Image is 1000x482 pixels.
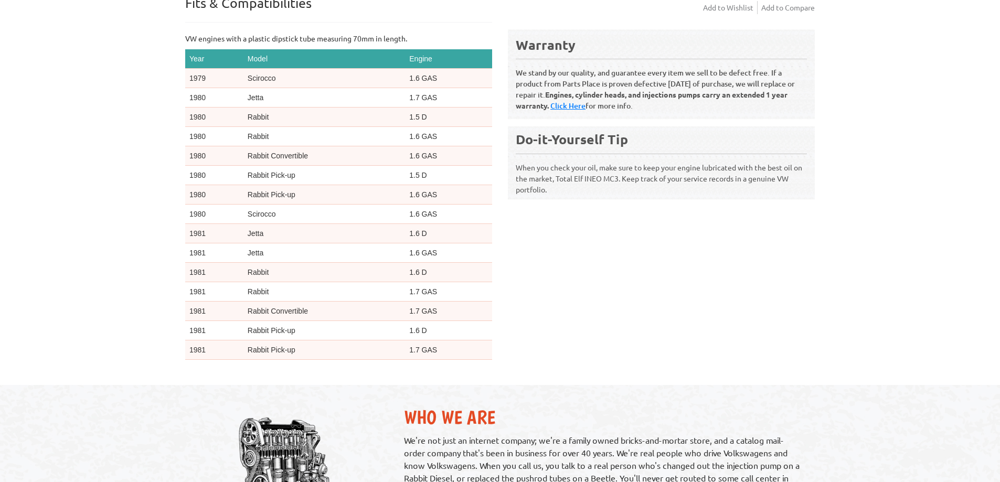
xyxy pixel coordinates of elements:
td: Rabbit [243,127,405,146]
td: 1980 [185,205,243,224]
td: 1.5 D [405,166,492,185]
td: 1.7 GAS [405,360,492,379]
th: Year [185,49,243,69]
td: 1981 [185,340,243,360]
td: 1.7 GAS [405,282,492,302]
td: Jetta [243,224,405,243]
td: Scirocco [243,69,405,88]
td: 1981 [185,224,243,243]
td: 1980 [185,166,243,185]
h2: Who We Are [404,406,804,429]
td: 1.6 GAS [405,146,492,166]
td: Scirocco [243,360,405,379]
td: 1.6 D [405,224,492,243]
b: Engines, cylinder heads, and injections pumps carry an extended 1 year warranty. [516,90,788,110]
td: 1981 [185,243,243,263]
td: 1.7 GAS [405,340,492,360]
td: 1980 [185,108,243,127]
td: 1979 [185,69,243,88]
td: Scirocco [243,205,405,224]
td: 1.6 GAS [405,127,492,146]
td: 1981 [185,302,243,321]
td: Rabbit [243,282,405,302]
a: Click Here [550,101,586,111]
td: Rabbit Pick-up [243,166,405,185]
p: When you check your oil, make sure to keep your engine lubricated with the best oil on the market... [516,153,807,195]
td: Rabbit Pick-up [243,340,405,360]
div: Warranty [516,36,807,53]
td: Rabbit Convertible [243,302,405,321]
td: 1.5 D [405,108,492,127]
td: 1.7 GAS [405,302,492,321]
td: Rabbit [243,263,405,282]
td: 1.6 GAS [405,69,492,88]
td: Rabbit Convertible [243,146,405,166]
th: Engine [405,49,492,69]
a: Add to Wishlist [703,1,758,14]
td: 1981 [185,263,243,282]
td: 1981 [185,360,243,379]
td: Rabbit Pick-up [243,185,405,205]
td: 1.6 GAS [405,185,492,205]
td: 1980 [185,127,243,146]
td: 1.6 GAS [405,243,492,263]
td: 1981 [185,282,243,302]
td: 1980 [185,185,243,205]
td: 1.6 GAS [405,205,492,224]
td: 1.6 D [405,263,492,282]
p: We stand by our quality, and guarantee every item we sell to be defect free. If a product from Pa... [516,59,807,111]
th: Model [243,49,405,69]
p: VW engines with a plastic dipstick tube measuring 70mm in length. [185,33,492,44]
td: 1.7 GAS [405,88,492,108]
td: Jetta [243,243,405,263]
td: Rabbit Pick-up [243,321,405,340]
b: Do-it-Yourself Tip [516,131,628,147]
td: Jetta [243,88,405,108]
td: 1980 [185,146,243,166]
td: 1.6 D [405,321,492,340]
td: 1980 [185,88,243,108]
td: 1981 [185,321,243,340]
td: Rabbit [243,108,405,127]
a: Add to Compare [761,1,815,14]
